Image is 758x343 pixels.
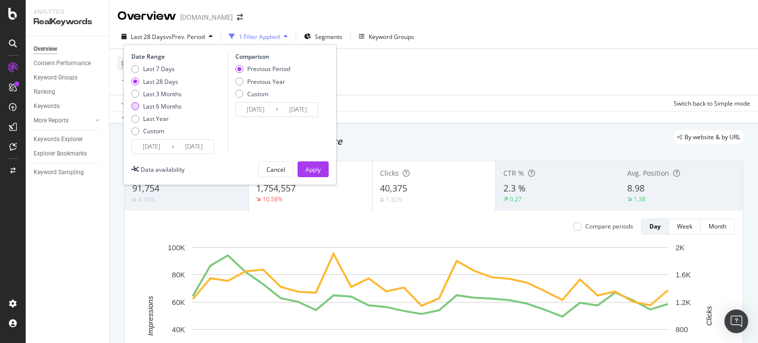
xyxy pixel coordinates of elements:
div: Previous Period [235,65,290,73]
a: Keywords Explorer [34,134,102,145]
text: 40K [172,325,185,334]
div: Keywords [34,101,60,112]
div: Content Performance [34,58,91,69]
a: Keyword Groups [34,73,102,83]
input: End Date [174,140,214,153]
button: Month [701,219,735,234]
a: Content Performance [34,58,102,69]
img: Equal [380,198,384,201]
text: 1.2K [676,298,691,306]
div: Keyword Groups [34,73,77,83]
div: Date Range [131,52,225,61]
span: 40,375 [380,182,407,194]
a: Explorer Bookmarks [34,149,102,159]
div: More Reports [34,115,69,126]
div: [DOMAIN_NAME] [180,12,233,22]
div: Last Year [143,114,169,123]
div: 10.58% [263,195,283,203]
div: Switch back to Simple mode [674,99,750,108]
div: Week [677,222,692,230]
span: Clicks [380,168,399,178]
input: Start Date [236,103,275,116]
button: Last 28 DaysvsPrev. Period [117,29,217,44]
div: Month [709,222,726,230]
a: More Reports [34,115,92,126]
span: 8.98 [627,182,644,194]
div: Last Year [131,114,182,123]
button: Apply [117,95,146,111]
text: 2K [676,243,684,252]
input: Start Date [132,140,171,153]
div: Ranking [34,87,55,97]
div: 1 Filter Applied [239,33,280,41]
div: Overview [34,44,57,54]
span: vs Prev. Period [166,33,205,41]
div: Overview [117,8,176,25]
span: CTR % [503,168,524,178]
input: End Date [278,103,318,116]
div: Explorer Bookmarks [34,149,87,159]
text: 100K [168,243,185,252]
div: Data availability [141,165,185,174]
button: Day [641,219,669,234]
div: 1.38 [634,195,645,203]
button: Segments [300,29,346,44]
a: Overview [34,44,102,54]
button: Cancel [258,161,294,177]
div: Previous Period [247,65,290,73]
button: Apply [298,161,329,177]
button: Add Filter [117,75,157,87]
div: Day [649,222,661,230]
span: Segments [315,33,342,41]
div: Last 6 Months [143,102,182,111]
div: Previous Year [235,77,290,86]
div: Keyword Groups [369,33,414,41]
text: Clicks [705,305,713,325]
div: Analytics [34,8,101,16]
div: Custom [143,127,164,135]
div: Last 3 Months [131,90,182,98]
text: 80K [172,270,185,279]
div: arrow-right-arrow-left [237,14,243,21]
div: 1.32% [386,195,403,204]
text: Impressions [146,296,154,336]
text: 800 [676,325,688,334]
div: Custom [235,90,290,98]
div: RealKeywords [34,16,101,28]
div: Last 6 Months [131,102,182,111]
span: 91,754 [132,182,159,194]
div: Last 7 Days [131,65,182,73]
div: 0.27 [510,195,522,203]
button: Switch back to Simple mode [670,95,750,111]
div: Last 28 Days [131,77,182,86]
span: 2.3 % [503,182,526,194]
button: Week [669,219,701,234]
div: 4.16% [138,195,155,204]
a: Ranking [34,87,102,97]
div: Apply [305,165,321,174]
a: Keyword Sampling [34,167,102,178]
div: Custom [247,90,268,98]
span: Device [121,59,140,68]
img: Equal [132,198,136,201]
div: Comparison [235,52,321,61]
span: Avg. Position [627,168,669,178]
button: 1 Filter Applied [225,29,292,44]
span: Last 28 Days [131,33,166,41]
div: Keywords Explorer [34,134,83,145]
div: Last 3 Months [143,90,182,98]
div: Last 28 Days [143,77,178,86]
div: Open Intercom Messenger [724,309,748,333]
div: Last 7 Days [143,65,175,73]
button: Keyword Groups [355,29,418,44]
div: Cancel [266,165,285,174]
a: Keywords [34,101,102,112]
span: 1,754,557 [256,182,296,194]
div: Custom [131,127,182,135]
text: 1.6K [676,270,691,279]
div: legacy label [673,130,744,144]
span: By website & by URL [684,134,740,140]
div: Previous Year [247,77,285,86]
div: Compare periods [585,222,633,230]
div: Keyword Sampling [34,167,84,178]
